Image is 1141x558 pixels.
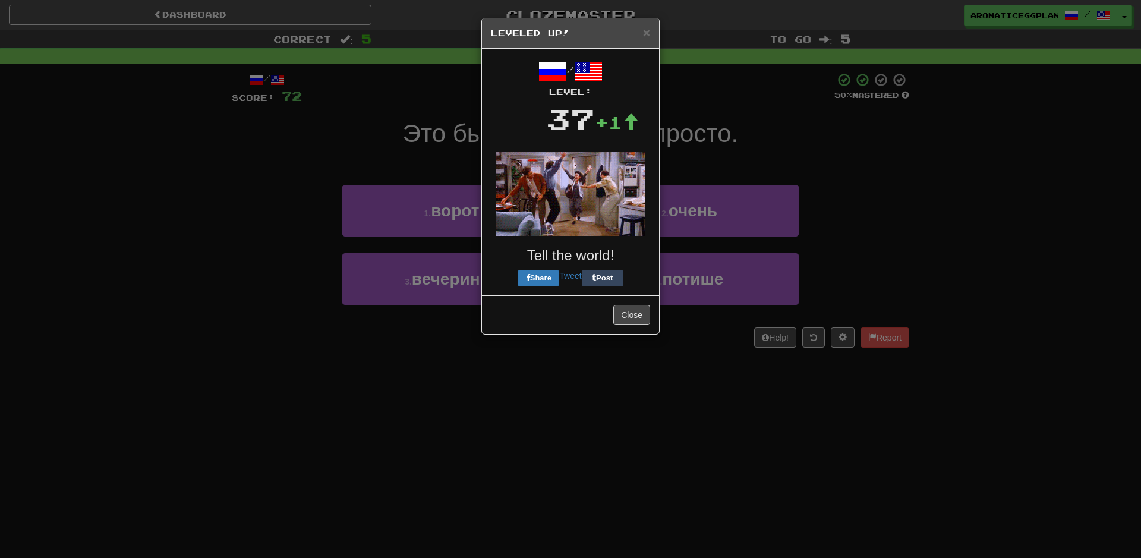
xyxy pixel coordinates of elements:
div: 37 [546,98,595,140]
h5: Leveled Up! [491,27,650,39]
img: seinfeld-ebe603044fff2fd1d3e1949e7ad7a701fffed037ac3cad15aebc0dce0abf9909.gif [496,152,645,236]
span: × [643,26,650,39]
div: / [491,58,650,98]
a: Tweet [559,271,581,280]
button: Close [643,26,650,39]
div: Level: [491,86,650,98]
button: Post [582,270,623,286]
h3: Tell the world! [491,248,650,263]
div: +1 [595,111,639,134]
button: Share [518,270,559,286]
button: Close [613,305,650,325]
